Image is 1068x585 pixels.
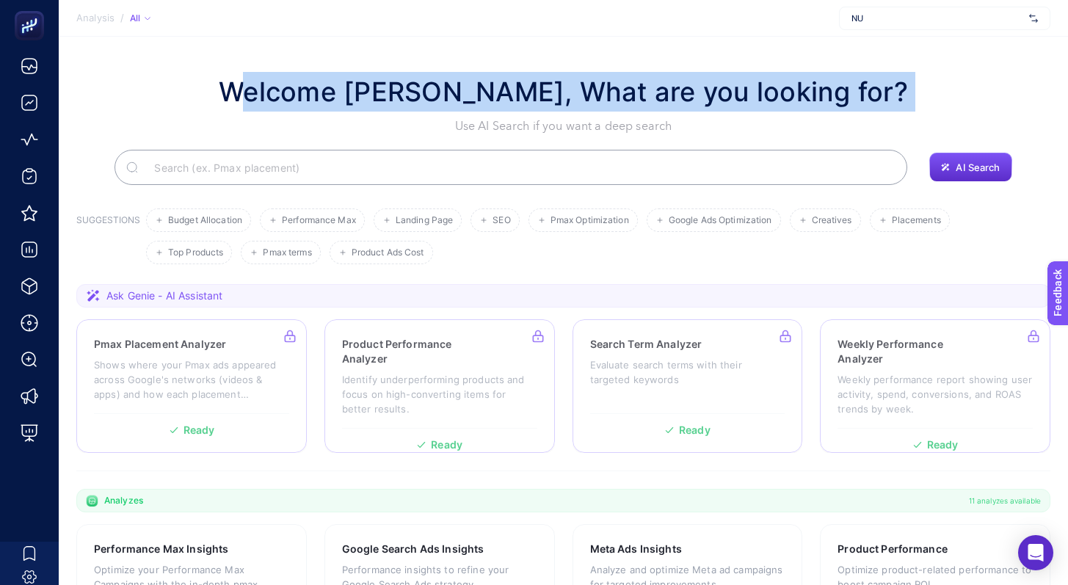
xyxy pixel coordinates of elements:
span: SEO [493,215,510,226]
span: Performance Max [282,215,356,226]
span: Budget Allocation [168,215,242,226]
h3: Product Performance [838,542,948,556]
h1: Welcome [PERSON_NAME], What are you looking for? [219,72,908,112]
h3: SUGGESTIONS [76,214,140,264]
span: Pmax Optimization [551,215,629,226]
span: Google Ads Optimization [669,215,772,226]
p: Use AI Search if you want a deep search [219,117,908,135]
span: Product Ads Cost [352,247,424,258]
input: Search [142,147,896,188]
div: Open Intercom Messenger [1018,535,1053,570]
span: Feedback [9,4,56,16]
a: Search Term AnalyzerEvaluate search terms with their targeted keywordsReady [573,319,803,453]
span: AI Search [956,161,1000,173]
button: AI Search [929,153,1011,182]
img: svg%3e [1029,11,1038,26]
h3: Meta Ads Insights [590,542,682,556]
span: Ask Genie - AI Assistant [106,288,222,303]
span: NU [851,12,1023,24]
span: Top Products [168,247,223,258]
h3: Google Search Ads Insights [342,542,484,556]
span: Creatives [812,215,852,226]
a: Product Performance AnalyzerIdentify underperforming products and focus on high-converting items ... [324,319,555,453]
span: Analyzes [104,495,143,506]
span: 11 analyzes available [969,495,1041,506]
span: Placements [892,215,941,226]
span: / [120,12,124,23]
span: Analysis [76,12,115,24]
span: Landing Page [396,215,453,226]
a: Pmax Placement AnalyzerShows where your Pmax ads appeared across Google's networks (videos & apps... [76,319,307,453]
a: Weekly Performance AnalyzerWeekly performance report showing user activity, spend, conversions, a... [820,319,1050,453]
div: All [130,12,150,24]
h3: Performance Max Insights [94,542,228,556]
span: Pmax terms [263,247,311,258]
